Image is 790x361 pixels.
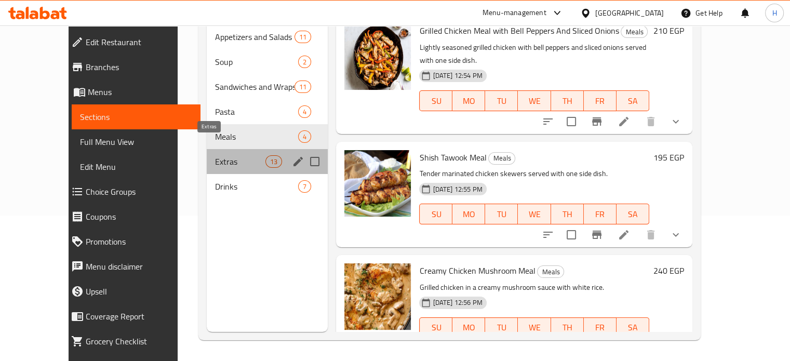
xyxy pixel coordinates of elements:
button: TU [485,317,518,338]
nav: Menu sections [207,20,328,203]
a: Grocery Checklist [63,329,200,354]
div: Meals [488,152,515,165]
span: 4 [299,132,311,142]
div: Sandwiches and Wraps11 [207,74,328,99]
button: SU [419,90,452,111]
span: Meals [538,266,564,278]
button: SA [617,204,649,224]
button: SA [617,317,649,338]
span: Appetizers and Salads [215,31,294,43]
button: MO [452,204,485,224]
button: TU [485,204,518,224]
button: show more [663,222,688,247]
div: Menu-management [483,7,546,19]
span: TH [555,93,580,109]
a: Menus [63,79,200,104]
span: MO [457,320,481,335]
button: show more [663,109,688,134]
span: 11 [295,32,311,42]
a: Upsell [63,279,200,304]
span: Branches [86,61,192,73]
span: Grocery Checklist [86,335,192,347]
span: SA [621,93,645,109]
img: Creamy Chicken Mushroom Meal [344,263,411,330]
span: WE [522,320,546,335]
span: Upsell [86,285,192,298]
div: Drinks7 [207,174,328,199]
span: WE [522,93,546,109]
span: Grilled Chicken Meal with Bell Peppers And Sliced Onions [419,23,619,38]
button: SU [419,204,452,224]
div: Meals4 [207,124,328,149]
a: Edit menu item [618,229,630,241]
span: Pasta [215,105,299,118]
div: items [298,180,311,193]
button: edit [290,154,306,169]
svg: Show Choices [670,229,682,241]
button: sort-choices [535,222,560,247]
span: TU [489,320,514,335]
span: Creamy Chicken Mushroom Meal [419,263,535,278]
div: Pasta4 [207,99,328,124]
a: Coverage Report [63,304,200,329]
span: Sections [80,111,192,123]
span: TH [555,207,580,222]
span: Meals [621,26,647,38]
div: Appetizers and Salads11 [207,24,328,49]
span: 11 [295,82,311,92]
img: Shish Tawook Meal [344,150,411,217]
span: Edit Restaurant [86,36,192,48]
button: FR [584,204,617,224]
div: Meals [537,265,564,278]
span: Shish Tawook Meal [419,150,486,165]
span: SU [424,93,448,109]
span: Edit Menu [80,161,192,173]
span: 2 [299,57,311,67]
span: Menu disclaimer [86,260,192,273]
div: items [265,155,282,168]
span: Promotions [86,235,192,248]
a: Choice Groups [63,179,200,204]
button: FR [584,90,617,111]
button: delete [638,109,663,134]
button: TH [551,317,584,338]
div: [GEOGRAPHIC_DATA] [595,7,664,19]
button: TH [551,204,584,224]
span: Select to update [560,224,582,246]
span: [DATE] 12:55 PM [429,184,486,194]
h6: 240 EGP [653,263,684,278]
a: Coupons [63,204,200,229]
a: Branches [63,55,200,79]
a: Promotions [63,229,200,254]
button: WE [518,204,551,224]
span: Coupons [86,210,192,223]
span: Choice Groups [86,185,192,198]
a: Full Menu View [72,129,200,154]
p: Grilled chicken in a creamy mushroom sauce with white rice. [419,281,649,294]
button: Branch-specific-item [584,109,609,134]
button: FR [584,317,617,338]
span: 7 [299,182,311,192]
button: TU [485,90,518,111]
h6: 195 EGP [653,150,684,165]
span: MO [457,93,481,109]
span: H [772,7,776,19]
button: MO [452,317,485,338]
p: Lightly seasoned grilled chicken with bell peppers and sliced onions served with one side dish. [419,41,649,67]
span: 4 [299,107,311,117]
span: FR [588,207,612,222]
button: TH [551,90,584,111]
span: Sandwiches and Wraps [215,81,294,93]
a: Edit Menu [72,154,200,179]
span: Meals [489,152,515,164]
img: Grilled Chicken Meal with Bell Peppers And Sliced Onions [344,23,411,90]
button: WE [518,90,551,111]
span: TU [489,207,514,222]
span: Menus [88,86,192,98]
span: TH [555,320,580,335]
span: Drinks [215,180,299,193]
span: SA [621,320,645,335]
a: Menu disclaimer [63,254,200,279]
a: Edit Restaurant [63,30,200,55]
